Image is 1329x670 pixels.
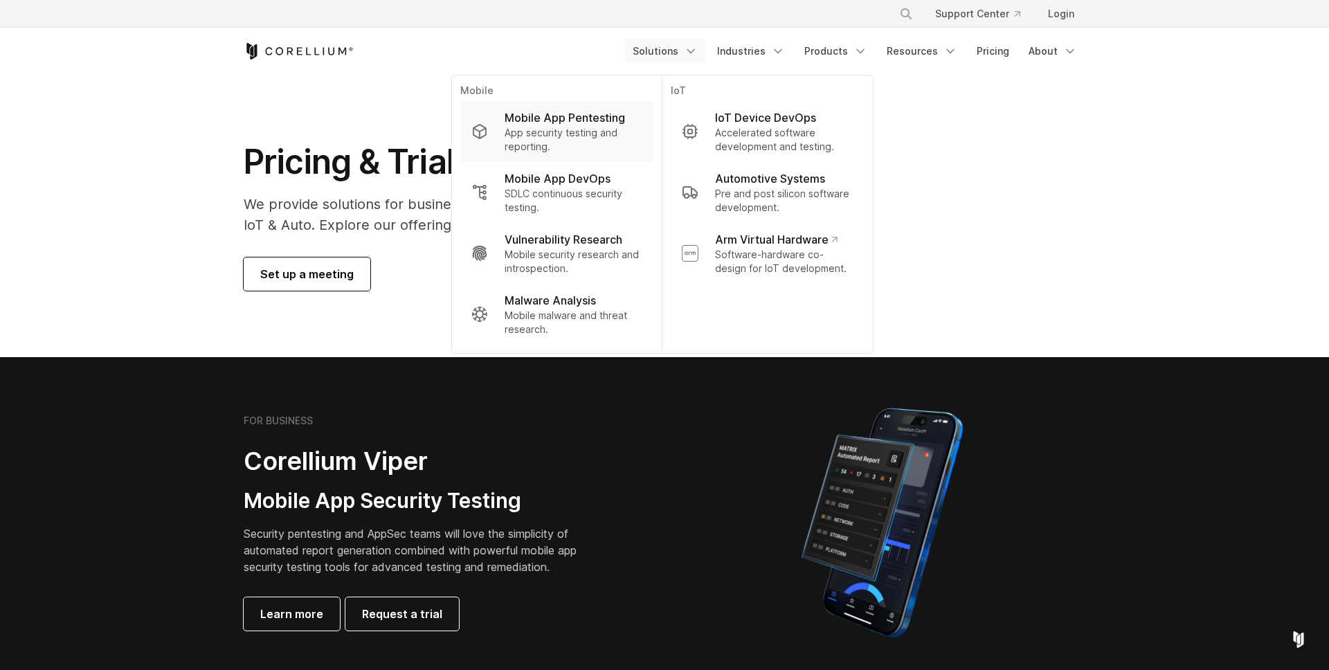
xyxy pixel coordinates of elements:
p: Automotive Systems [715,170,825,187]
a: Mobile App DevOps SDLC continuous security testing. [460,162,653,223]
p: Mobile malware and threat research. [505,309,642,336]
a: Mobile App Pentesting App security testing and reporting. [460,101,653,162]
p: SDLC continuous security testing. [505,187,642,215]
a: Set up a meeting [244,257,370,291]
a: Support Center [924,1,1031,26]
a: About [1020,39,1085,64]
a: Pricing [968,39,1018,64]
p: We provide solutions for businesses, research teams, community individuals, and IoT & Auto. Explo... [244,194,795,235]
p: Malware Analysis [505,292,596,309]
a: Automotive Systems Pre and post silicon software development. [671,162,865,223]
h3: Mobile App Security Testing [244,488,598,514]
div: Open Intercom Messenger [1282,623,1315,656]
p: Vulnerability Research [505,231,622,248]
img: Corellium MATRIX automated report on iPhone showing app vulnerability test results across securit... [778,401,986,644]
p: Arm Virtual Hardware [715,231,838,248]
button: Search [894,1,919,26]
div: Navigation Menu [883,1,1085,26]
a: Industries [709,39,793,64]
a: Request a trial [345,597,459,631]
p: Mobile [460,84,653,101]
p: App security testing and reporting. [505,126,642,154]
a: Products [796,39,876,64]
p: Mobile App DevOps [505,170,611,187]
a: Learn more [244,597,340,631]
p: IoT [671,84,865,101]
a: IoT Device DevOps Accelerated software development and testing. [671,101,865,162]
h6: FOR BUSINESS [244,415,313,427]
a: Corellium Home [244,43,354,60]
p: IoT Device DevOps [715,109,816,126]
a: Solutions [624,39,706,64]
p: Pre and post silicon software development. [715,187,853,215]
p: Accelerated software development and testing. [715,126,853,154]
p: Mobile security research and introspection. [505,248,642,275]
h1: Pricing & Trials [244,141,795,183]
a: Login [1037,1,1085,26]
p: Software-hardware co-design for IoT development. [715,248,853,275]
div: Navigation Menu [624,39,1085,64]
a: Vulnerability Research Mobile security research and introspection. [460,223,653,284]
a: Arm Virtual Hardware Software-hardware co-design for IoT development. [671,223,865,284]
span: Learn more [260,606,323,622]
p: Security pentesting and AppSec teams will love the simplicity of automated report generation comb... [244,525,598,575]
span: Request a trial [362,606,442,622]
p: Mobile App Pentesting [505,109,625,126]
a: Resources [878,39,966,64]
h2: Corellium Viper [244,446,598,477]
a: Malware Analysis Mobile malware and threat research. [460,284,653,345]
span: Set up a meeting [260,266,354,282]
